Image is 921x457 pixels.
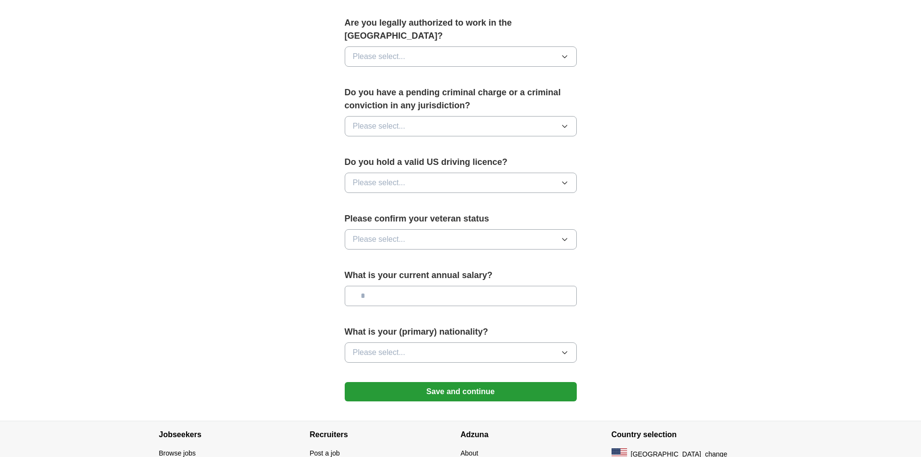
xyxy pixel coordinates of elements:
button: Please select... [345,116,577,136]
button: Please select... [345,46,577,67]
span: Please select... [353,347,406,358]
label: Please confirm your veteran status [345,212,577,225]
span: Please select... [353,177,406,189]
span: Please select... [353,234,406,245]
a: Browse jobs [159,449,196,457]
span: Please select... [353,120,406,132]
a: About [461,449,479,457]
a: Post a job [310,449,340,457]
span: Please select... [353,51,406,62]
button: Please select... [345,342,577,363]
label: What is your (primary) nationality? [345,325,577,339]
h4: Country selection [612,421,762,448]
button: Please select... [345,229,577,250]
label: Do you hold a valid US driving licence? [345,156,577,169]
button: Please select... [345,173,577,193]
label: What is your current annual salary? [345,269,577,282]
label: Do you have a pending criminal charge or a criminal conviction in any jurisdiction? [345,86,577,112]
label: Are you legally authorized to work in the [GEOGRAPHIC_DATA]? [345,16,577,43]
button: Save and continue [345,382,577,401]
